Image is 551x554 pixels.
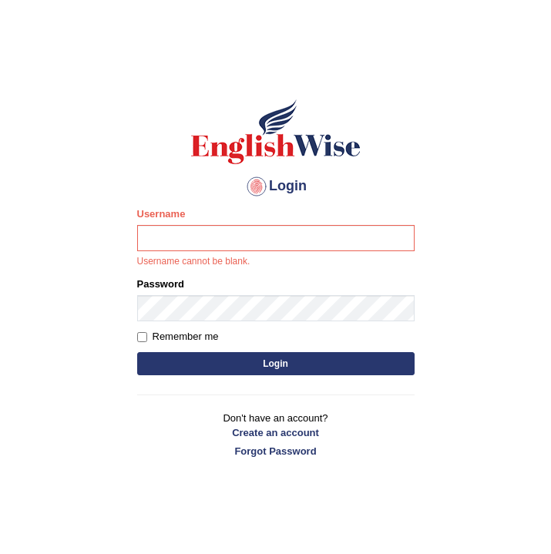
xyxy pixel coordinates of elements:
a: Create an account [137,425,415,440]
label: Remember me [137,329,219,344]
img: Logo of English Wise sign in for intelligent practice with AI [188,97,364,166]
button: Login [137,352,415,375]
a: Forgot Password [137,444,415,458]
h4: Login [137,174,415,199]
p: Don't have an account? [137,411,415,458]
p: Username cannot be blank. [137,255,415,269]
input: Remember me [137,332,147,342]
label: Username [137,206,186,221]
label: Password [137,277,184,291]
